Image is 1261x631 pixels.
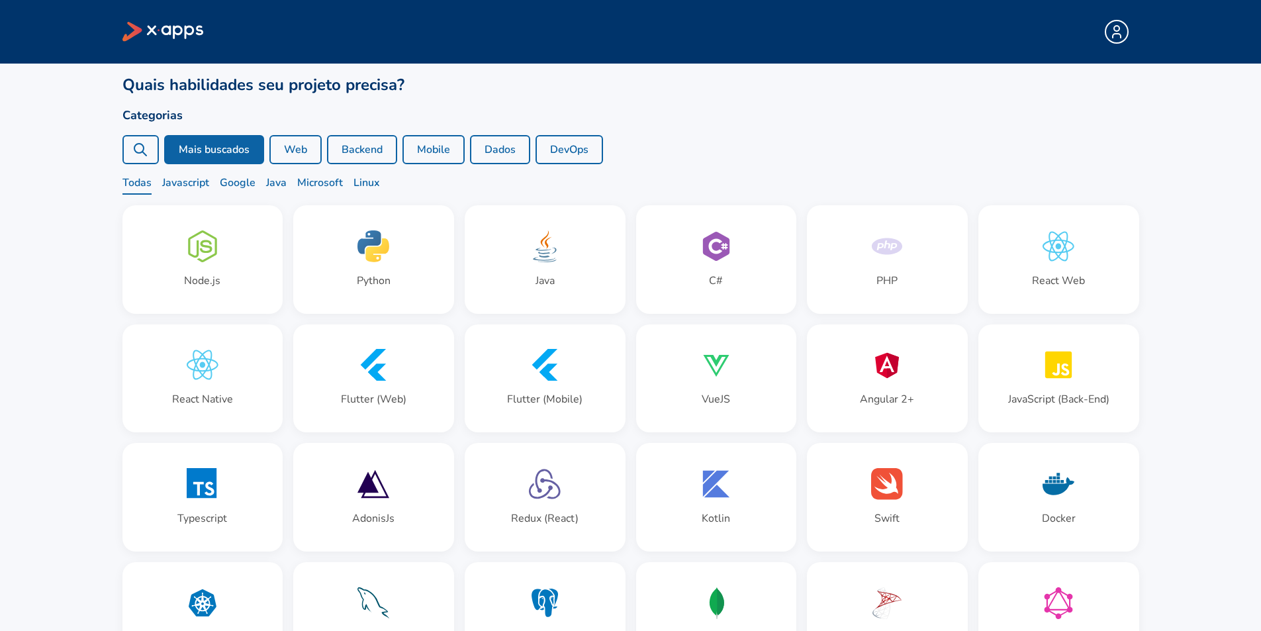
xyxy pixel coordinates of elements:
button: Swift [807,443,968,552]
button: Kotlin [636,443,797,552]
button: Flutter (Mobile) [465,324,626,433]
div: React Web [1032,273,1085,289]
button: VueJS [636,324,797,433]
div: Swift [874,510,900,526]
button: React Native [122,324,283,433]
div: JavaScript (Back-End) [1008,391,1109,407]
button: Docker [978,443,1139,552]
span: Linux [353,175,380,195]
div: React Native [172,391,233,407]
button: AdonisJs [293,443,454,552]
button: Typescript [122,443,283,552]
button: C# [636,205,797,314]
div: Flutter (Web) [341,391,406,407]
span: Google [220,175,256,195]
button: Backend [327,135,397,164]
div: Typescript [177,510,227,526]
h1: Quais habilidades seu projeto precisa? [122,74,1139,95]
button: JavaScript (Back-End) [978,324,1139,433]
div: PHP [876,273,898,289]
div: AdonisJs [352,510,395,526]
button: React Web [978,205,1139,314]
h2: Categorias [122,106,1139,124]
button: Java [465,205,626,314]
div: Redux (React) [511,510,579,526]
div: Docker [1042,510,1076,526]
div: Python [357,273,391,289]
span: Java [266,175,287,195]
button: Mais buscados [164,135,264,164]
button: Flutter (Web) [293,324,454,433]
button: Web [269,135,322,164]
span: Javascript [162,175,209,195]
div: Angular 2+ [860,391,914,407]
button: Redux (React) [465,443,626,552]
button: Python [293,205,454,314]
button: Node.js [122,205,283,314]
div: Flutter (Mobile) [507,391,583,407]
span: Microsoft [297,175,343,195]
div: Kotlin [702,510,730,526]
span: Todas [122,175,152,195]
div: Node.js [184,273,220,289]
button: Angular 2+ [807,324,968,433]
div: Java [536,273,555,289]
div: C# [709,273,723,289]
button: Dados [470,135,530,164]
button: DevOps [536,135,603,164]
button: Mobile [402,135,465,164]
button: PHP [807,205,968,314]
div: VueJS [702,391,730,407]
